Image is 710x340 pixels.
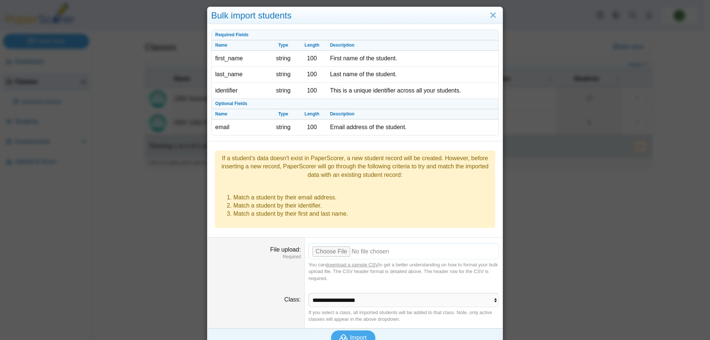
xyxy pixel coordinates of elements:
div: Bulk import students [207,7,503,24]
th: Description [326,40,498,51]
th: Type [269,109,298,119]
a: download a sample CSV [326,262,378,267]
td: email [212,119,269,135]
td: First name of the student. [326,51,498,67]
td: 100 [298,51,327,67]
a: Close [487,9,499,22]
td: identifier [212,83,269,99]
td: string [269,119,298,135]
td: Last name of the student. [326,67,498,83]
th: Description [326,109,498,119]
th: Length [298,40,327,51]
label: File upload [270,246,301,253]
td: last_name [212,67,269,83]
td: 100 [298,67,327,83]
div: If a student's data doesn't exist in PaperScorer, a new student record will be created. However, ... [219,154,491,179]
td: 100 [298,119,327,135]
li: Match a student by their email address. [233,193,491,202]
td: 100 [298,83,327,99]
td: Email address of the student. [326,119,498,135]
th: Name [212,40,269,51]
th: Required Fields [212,30,498,40]
th: Length [298,109,327,119]
th: Name [212,109,269,119]
td: string [269,67,298,83]
td: string [269,51,298,67]
th: Type [269,40,298,51]
div: You can to get a better understanding on how to format your bulk upload file. The CSV header form... [308,262,499,282]
td: first_name [212,51,269,67]
dfn: Required [211,254,301,260]
th: Optional Fields [212,99,498,109]
label: Class [284,296,301,303]
li: Match a student by their identifier. [233,202,491,210]
div: If you select a class, all imported students will be added to that class. Note, only active class... [308,309,499,323]
td: string [269,83,298,99]
td: This is a unique identifier across all your students. [326,83,498,99]
li: Match a student by their first and last name. [233,210,491,218]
